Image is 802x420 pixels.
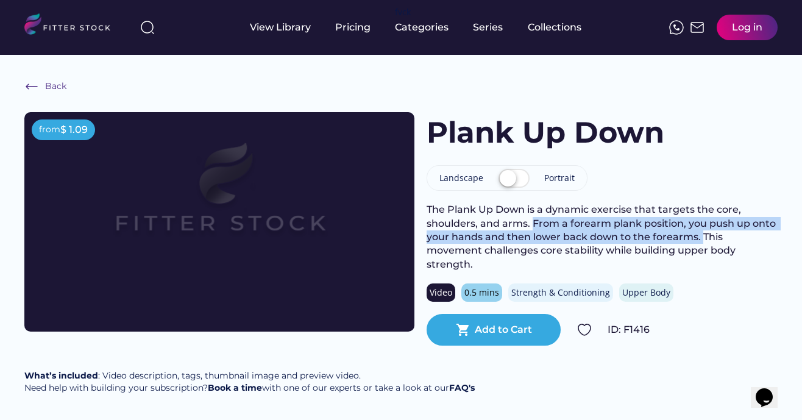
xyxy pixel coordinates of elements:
div: Categories [395,21,449,34]
img: LOGO.svg [24,13,121,38]
div: Series [473,21,503,34]
div: : Video description, tags, thumbnail image and preview video. Need help with building your subscr... [24,370,475,394]
img: Frame%20%286%29.svg [24,79,39,94]
strong: What’s included [24,370,98,381]
iframe: chat widget [751,371,790,408]
div: Collections [528,21,581,34]
div: Back [45,80,66,93]
div: Log in [732,21,762,34]
button: shopping_cart [456,322,470,337]
div: Video [430,287,452,299]
div: 0.5 mins [464,287,499,299]
img: meteor-icons_whatsapp%20%281%29.svg [669,20,684,35]
div: fvck [395,6,411,18]
div: The Plank Up Down is a dynamic exercise that targets the core, shoulders, and arms. From a forear... [427,203,778,271]
img: Frame%2051.svg [690,20,704,35]
div: $ 1.09 [60,123,88,137]
div: Strength & Conditioning [511,287,610,299]
div: Landscape [439,172,483,184]
a: FAQ's [449,382,475,393]
div: Pricing [335,21,371,34]
a: Book a time [208,382,262,393]
div: from [39,124,60,136]
div: ID: F1416 [608,323,778,336]
div: View Library [250,21,311,34]
div: Add to Cart [475,323,532,336]
img: search-normal%203.svg [140,20,155,35]
img: Frame%2079%20%281%29.svg [63,112,375,288]
img: Group%201000002324.svg [577,322,592,337]
h1: Plank Up Down [427,112,664,153]
div: Portrait [544,172,575,184]
div: Upper Body [622,287,670,299]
